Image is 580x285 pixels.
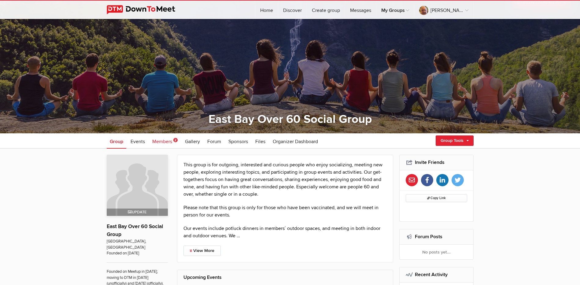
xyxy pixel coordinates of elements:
a: Create group [307,1,345,19]
a: Gallery [182,133,203,149]
span: Files [255,139,265,145]
a: Messages [345,1,376,19]
h2: Recent Activity [406,267,467,282]
a: Sponsors [225,133,251,149]
button: Copy Link [406,194,467,202]
a: Events [127,133,148,149]
span: 2 [173,138,178,142]
span: Gallery [185,139,200,145]
p: This group is for outgoing, interested and curious people who enjoy socializing, meeting new peop... [183,161,387,198]
span: Events [131,139,145,145]
h2: Invite Friends [406,155,467,170]
span: Copy Link [427,196,446,200]
a: Home [255,1,278,19]
a: Update [107,155,168,216]
a: Group Tools [436,135,474,146]
a: [PERSON_NAME] [414,1,473,19]
a: Members 2 [149,133,181,149]
a: Organizer Dashboard [270,133,321,149]
span: Organizer Dashboard [273,139,318,145]
a: Group [107,133,126,149]
span: Founded on [DATE] [107,250,168,256]
img: DownToMeet [107,5,185,14]
a: Forum Posts [415,234,442,240]
span: Update [128,210,146,215]
span: Sponsors [228,139,248,145]
span: Members [152,139,172,145]
span: [GEOGRAPHIC_DATA], [GEOGRAPHIC_DATA] [107,239,168,250]
a: My Groups [376,1,414,19]
h2: Upcoming Events [183,270,387,285]
div: No posts yet... [400,245,473,259]
a: View More [183,246,221,256]
a: Discover [278,1,307,19]
p: Our events include potluck dinners in members´ outdoor spaces, and meeting in both indoor and out... [183,225,387,239]
a: Files [252,133,268,149]
span: Group [110,139,123,145]
a: Forum [204,133,224,149]
p: Please note that this group is only for those who have been vaccinated, and we will meet in perso... [183,204,387,219]
span: Forum [207,139,221,145]
img: East Bay Over 60 Social Group [107,155,168,216]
